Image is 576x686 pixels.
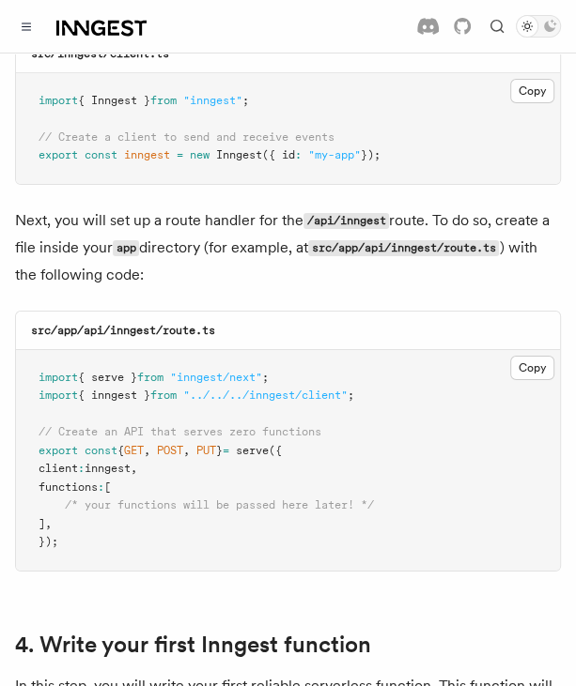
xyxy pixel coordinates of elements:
span: inngest [124,148,170,161]
span: serve [236,444,269,457]
span: ({ [269,444,282,457]
span: from [150,389,177,402]
span: } [216,444,223,457]
span: , [131,462,137,475]
span: functions [39,480,98,494]
code: src/app/api/inngest/route.ts [31,324,215,337]
span: : [295,148,302,161]
button: Copy [510,79,554,103]
code: app [113,240,139,256]
span: { Inngest } [78,94,150,107]
span: { [117,444,124,457]
code: /api/inngest [304,213,389,229]
span: ({ id [262,148,295,161]
span: "../../../inngest/client" [183,389,348,402]
span: "inngest/next" [170,371,262,384]
span: new [190,148,210,161]
button: Copy [510,356,554,380]
button: Find something... [486,15,508,38]
span: POST [157,444,183,457]
span: from [150,94,177,107]
span: from [137,371,163,384]
span: ; [242,94,249,107]
span: { inngest } [78,389,150,402]
span: GET [124,444,144,457]
span: }); [361,148,381,161]
span: export [39,148,78,161]
span: = [223,444,229,457]
span: inngest [85,462,131,475]
span: ; [348,389,354,402]
span: const [85,444,117,457]
span: }); [39,535,58,548]
span: { serve } [78,371,137,384]
span: ; [262,371,269,384]
button: Toggle navigation [15,15,38,38]
span: export [39,444,78,457]
button: Toggle dark mode [516,15,561,38]
span: ] [39,517,45,530]
span: "inngest" [183,94,242,107]
span: import [39,389,78,402]
span: : [98,480,104,494]
span: , [144,444,150,457]
a: 4. Write your first Inngest function [15,632,371,658]
span: [ [104,480,111,494]
code: src/app/api/inngest/route.ts [308,240,499,256]
span: // Create an API that serves zero functions [39,425,321,438]
span: // Create a client to send and receive events [39,130,335,144]
p: Next, you will set up a route handler for the route. To do so, create a file inside your director... [15,207,561,288]
span: , [183,444,190,457]
span: = [177,148,183,161]
span: import [39,94,78,107]
span: , [45,517,52,530]
span: Inngest [216,148,262,161]
span: import [39,371,78,384]
code: src/inngest/client.ts [31,47,169,60]
span: PUT [196,444,216,457]
span: "my-app" [308,148,361,161]
span: : [78,462,85,475]
span: client [39,462,78,475]
span: /* your functions will be passed here later! */ [65,498,374,511]
span: const [85,148,117,161]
